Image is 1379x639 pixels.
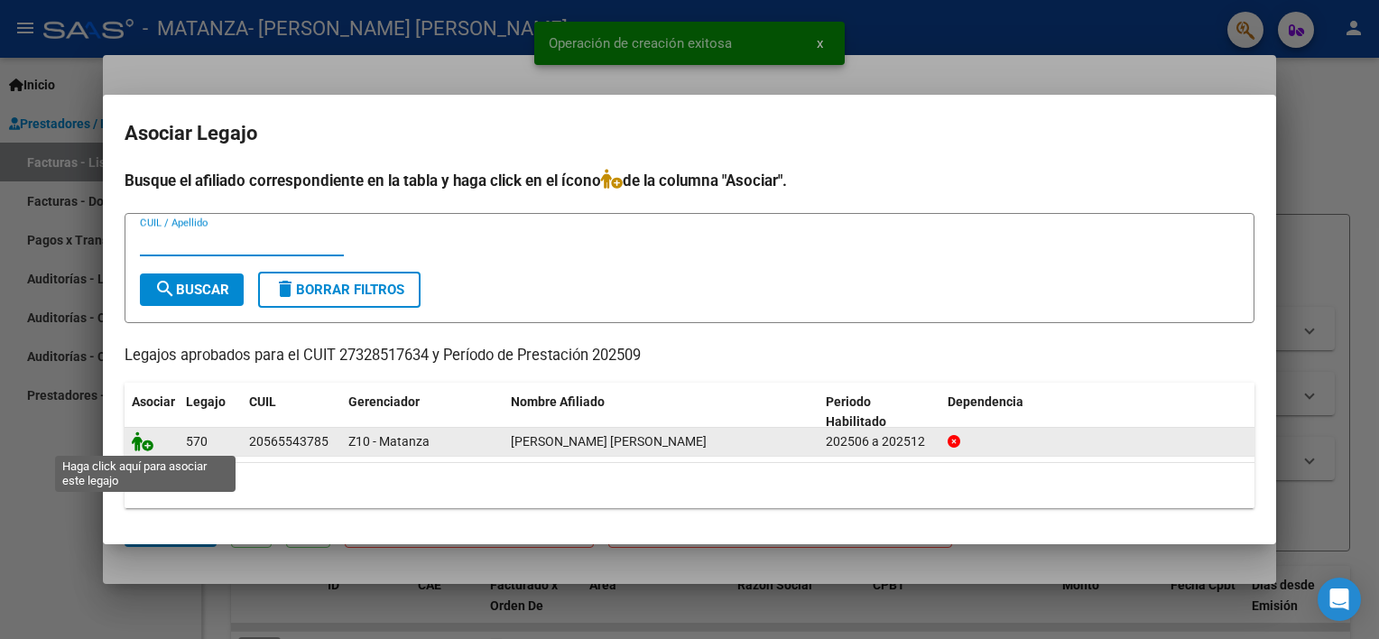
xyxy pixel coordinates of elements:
datatable-header-cell: Legajo [179,383,242,442]
span: Borrar Filtros [274,282,404,298]
datatable-header-cell: CUIL [242,383,341,442]
span: Periodo Habilitado [826,394,886,430]
button: Borrar Filtros [258,272,421,308]
span: Dependencia [948,394,1023,409]
div: 1 registros [125,463,1254,508]
span: Z10 - Matanza [348,434,430,449]
span: Asociar [132,394,175,409]
button: Buscar [140,273,244,306]
datatable-header-cell: Asociar [125,383,179,442]
span: Legajo [186,394,226,409]
datatable-header-cell: Nombre Afiliado [504,383,819,442]
span: Buscar [154,282,229,298]
mat-icon: search [154,278,176,300]
span: PERALTA JANO DANILO [511,434,707,449]
div: Open Intercom Messenger [1318,578,1361,621]
datatable-header-cell: Periodo Habilitado [819,383,940,442]
h4: Busque el afiliado correspondiente en la tabla y haga click en el ícono de la columna "Asociar". [125,169,1254,192]
mat-icon: delete [274,278,296,300]
span: Gerenciador [348,394,420,409]
span: Nombre Afiliado [511,394,605,409]
datatable-header-cell: Dependencia [940,383,1255,442]
div: 202506 a 202512 [826,431,933,452]
div: 20565543785 [249,431,329,452]
datatable-header-cell: Gerenciador [341,383,504,442]
span: 570 [186,434,208,449]
p: Legajos aprobados para el CUIT 27328517634 y Período de Prestación 202509 [125,345,1254,367]
h2: Asociar Legajo [125,116,1254,151]
span: CUIL [249,394,276,409]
